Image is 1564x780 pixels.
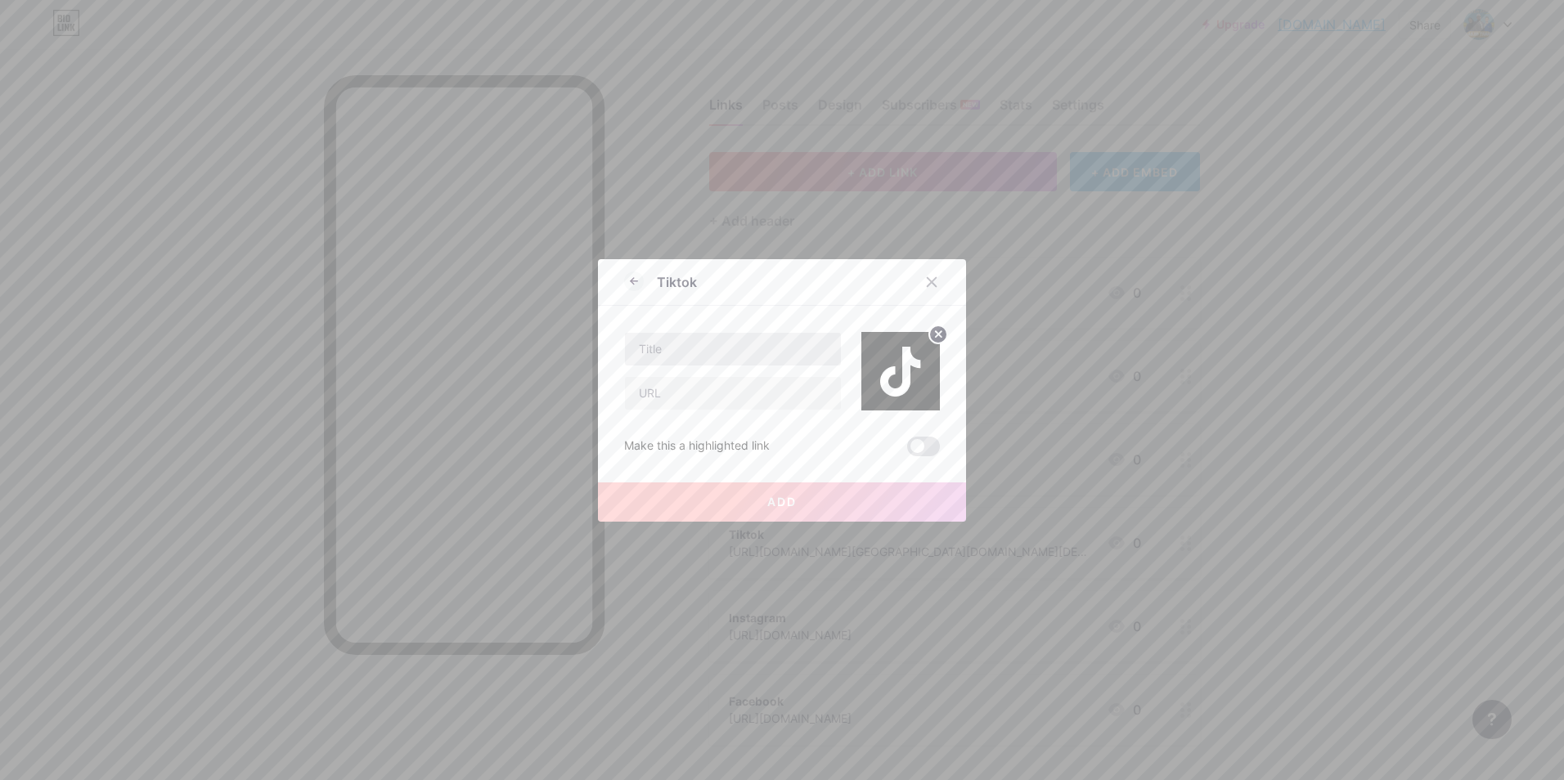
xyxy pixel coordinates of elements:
div: Make this a highlighted link [624,437,770,456]
button: Add [598,482,966,522]
input: Title [625,333,841,365]
input: URL [625,377,841,410]
div: Tiktok [657,272,697,292]
img: link_thumbnail [861,332,940,410]
span: Add [767,495,797,509]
